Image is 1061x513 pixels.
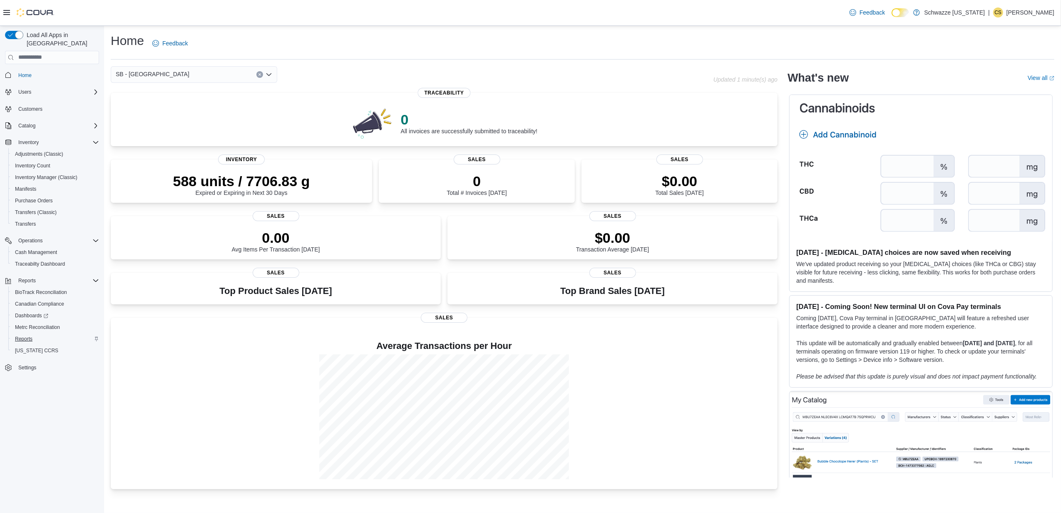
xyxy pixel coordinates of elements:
[12,247,60,257] a: Cash Management
[15,174,77,181] span: Inventory Manager (Classic)
[15,137,42,147] button: Inventory
[12,196,99,206] span: Purchase Orders
[173,173,310,196] div: Expired or Expiring in Next 30 Days
[12,149,67,159] a: Adjustments (Classic)
[418,88,471,98] span: Traceability
[454,154,500,164] span: Sales
[988,7,990,17] p: |
[655,173,703,196] div: Total Sales [DATE]
[8,195,102,207] button: Purchase Orders
[12,311,99,321] span: Dashboards
[12,172,99,182] span: Inventory Manager (Classic)
[2,235,102,247] button: Operations
[15,236,99,246] span: Operations
[15,70,35,80] a: Home
[2,120,102,132] button: Catalog
[12,161,54,171] a: Inventory Count
[18,237,43,244] span: Operations
[12,149,99,159] span: Adjustments (Classic)
[218,154,265,164] span: Inventory
[15,324,60,331] span: Metrc Reconciliation
[8,218,102,230] button: Transfers
[8,247,102,258] button: Cash Management
[12,219,39,229] a: Transfers
[12,161,99,171] span: Inventory Count
[2,103,102,115] button: Customers
[8,258,102,270] button: Traceabilty Dashboard
[15,162,50,169] span: Inventory Count
[2,69,102,81] button: Home
[576,229,649,253] div: Transaction Average [DATE]
[15,221,36,227] span: Transfers
[796,373,1037,380] em: Please be advised that this update is purely visual and does not impact payment functionality.
[2,275,102,286] button: Reports
[12,184,40,194] a: Manifests
[12,259,68,269] a: Traceabilty Dashboard
[8,207,102,218] button: Transfers (Classic)
[18,277,36,284] span: Reports
[8,345,102,356] button: [US_STATE] CCRS
[15,236,46,246] button: Operations
[15,121,39,131] button: Catalog
[15,276,39,286] button: Reports
[12,299,67,309] a: Canadian Compliance
[18,364,36,371] span: Settings
[18,106,42,112] span: Customers
[253,211,299,221] span: Sales
[17,8,54,17] img: Cova
[2,86,102,98] button: Users
[8,148,102,160] button: Adjustments (Classic)
[12,311,52,321] a: Dashboards
[18,122,35,129] span: Catalog
[447,173,507,196] div: Total # Invoices [DATE]
[12,346,62,356] a: [US_STATE] CCRS
[12,207,99,217] span: Transfers (Classic)
[117,341,771,351] h4: Average Transactions per Hour
[788,71,849,85] h2: What's new
[15,209,57,216] span: Transfers (Classic)
[253,268,299,278] span: Sales
[12,346,99,356] span: Washington CCRS
[12,287,99,297] span: BioTrack Reconciliation
[162,39,188,47] span: Feedback
[15,261,65,267] span: Traceabilty Dashboard
[12,219,99,229] span: Transfers
[655,173,703,189] p: $0.00
[8,286,102,298] button: BioTrack Reconciliation
[15,70,99,80] span: Home
[111,32,144,49] h1: Home
[401,111,537,134] div: All invoices are successfully submitted to traceability!
[15,104,46,114] a: Customers
[12,322,99,332] span: Metrc Reconciliation
[8,160,102,172] button: Inventory Count
[8,172,102,183] button: Inventory Manager (Classic)
[256,71,263,78] button: Clear input
[173,173,310,189] p: 588 units / 7706.83 g
[796,260,1046,285] p: We've updated product receiving so your [MEDICAL_DATA] choices (like THCa or CBG) stay visible fo...
[1049,76,1054,81] svg: External link
[232,229,320,253] div: Avg Items Per Transaction [DATE]
[12,334,36,344] a: Reports
[589,268,636,278] span: Sales
[713,76,778,83] p: Updated 1 minute(s) ago
[351,106,394,139] img: 0
[8,298,102,310] button: Canadian Compliance
[15,104,99,114] span: Customers
[1028,75,1054,81] a: View allExternal link
[15,137,99,147] span: Inventory
[447,173,507,189] p: 0
[15,301,64,307] span: Canadian Compliance
[656,154,703,164] span: Sales
[12,299,99,309] span: Canadian Compliance
[12,196,56,206] a: Purchase Orders
[15,347,58,354] span: [US_STATE] CCRS
[846,4,888,21] a: Feedback
[266,71,272,78] button: Open list of options
[15,312,48,319] span: Dashboards
[8,310,102,321] a: Dashboards
[8,321,102,333] button: Metrc Reconciliation
[12,184,99,194] span: Manifests
[2,361,102,374] button: Settings
[15,121,99,131] span: Catalog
